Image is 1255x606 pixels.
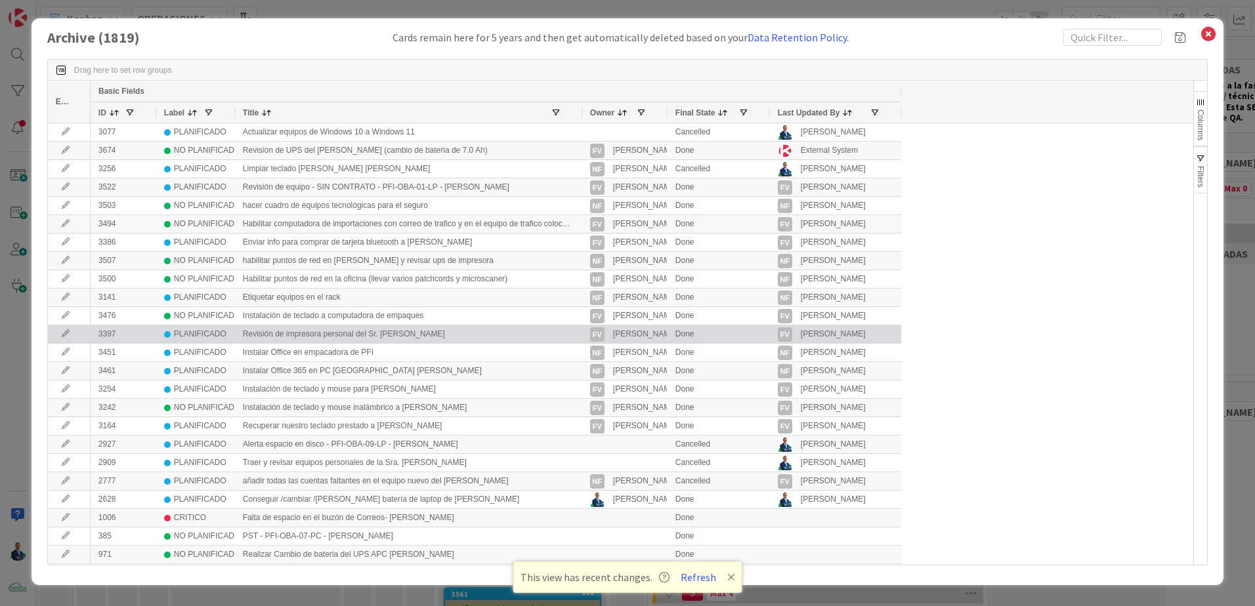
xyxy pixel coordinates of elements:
[235,307,582,325] div: Instalación de teclado a computadora de empaques
[174,124,226,140] div: PLANIFICADO
[590,327,605,342] div: FV
[778,291,792,305] div: NF
[174,399,240,416] div: NO PLANIFICADO
[174,473,226,489] div: PLANIFICADO
[668,233,770,251] div: Done
[91,289,156,306] div: 3141
[613,197,678,214] div: [PERSON_NAME]
[174,253,240,269] div: NO PLANIFICADO
[748,31,847,44] a: Data Retention Policy
[235,491,582,508] div: Conseguir /cambiar /[PERSON_NAME] batería de laptop de [PERSON_NAME]
[174,326,226,342] div: PLANIFICADO
[91,123,156,141] div: 3077
[393,30,849,45] div: Cards remain here for 5 years and then get automatically deleted based on your .
[613,344,678,361] div: [PERSON_NAME]
[1063,29,1162,46] input: Quick Filter...
[91,546,156,563] div: 971
[613,491,678,508] div: [PERSON_NAME]
[235,270,582,288] div: Habilitar puntos de red en la oficina (llevar varios patchcords y microscaner)
[778,456,792,470] img: GA
[801,216,866,232] div: [PERSON_NAME]
[521,569,670,585] span: This view has recent changes.
[91,344,156,361] div: 3451
[668,123,770,141] div: Cancelled
[174,510,206,526] div: CRITICO
[801,179,866,195] div: [PERSON_NAME]
[235,417,582,435] div: Recuperar nuestro teclado prestado a [PERSON_NAME]
[801,161,866,177] div: [PERSON_NAME]
[91,252,156,270] div: 3507
[801,399,866,416] div: [PERSON_NAME]
[801,289,866,306] div: [PERSON_NAME]
[668,344,770,361] div: Done
[590,474,605,489] div: NF
[613,473,678,489] div: [PERSON_NAME]
[174,381,226,397] div: PLANIFICADO
[668,307,770,325] div: Done
[235,289,582,306] div: Etiquetar equipos en el rack
[590,309,605,323] div: FV
[74,66,172,75] div: Row Groups
[235,325,582,343] div: Revisión de impresora personal del Sr. [PERSON_NAME]
[174,142,240,159] div: NO PLANIFICADO
[235,546,582,563] div: Realizar Cambio de bateria del UPS APC [PERSON_NAME]
[668,289,770,306] div: Done
[801,418,866,434] div: [PERSON_NAME]
[91,325,156,343] div: 3397
[91,307,156,325] div: 3476
[613,381,678,397] div: [PERSON_NAME]
[91,362,156,380] div: 3461
[613,326,678,342] div: [PERSON_NAME]
[801,436,866,453] div: [PERSON_NAME]
[778,108,840,117] span: Last Updated By
[778,401,792,415] div: FV
[613,308,678,324] div: [PERSON_NAME]
[801,491,866,508] div: [PERSON_NAME]
[235,509,582,527] div: Falta de espacio en el buzón de Correos- [PERSON_NAME]
[91,270,156,288] div: 3500
[235,564,582,582] div: DEPURAR PUERTOS DE RED DE SWITCH
[590,382,605,397] div: FV
[668,270,770,288] div: Done
[590,254,605,268] div: NF
[91,435,156,453] div: 2927
[613,253,678,269] div: [PERSON_NAME]
[668,197,770,214] div: Done
[47,30,179,46] h1: Archive ( 1819 )
[174,161,226,177] div: PLANIFICADO
[98,87,144,96] span: Basic Fields
[235,233,582,251] div: Enviar info para comprar de tarjeta bluetooth a [PERSON_NAME]
[235,142,582,159] div: Revision de UPS del [PERSON_NAME] (cambio de bateria de 7.0 Ah)
[590,272,605,287] div: NF
[801,344,866,361] div: [PERSON_NAME]
[668,527,770,545] div: Done
[778,235,792,250] div: FV
[668,435,770,453] div: Cancelled
[235,362,582,380] div: Instalar Office 365 en PC [GEOGRAPHIC_DATA] [PERSON_NAME]
[1196,166,1205,188] span: Filters
[235,399,582,416] div: Instalación de teclado y mouse inalámbrico a [PERSON_NAME]
[801,142,858,159] div: External System
[668,142,770,159] div: Done
[778,144,792,158] img: ES
[590,346,605,360] div: NF
[613,161,678,177] div: [PERSON_NAME]
[778,419,792,434] div: FV
[590,108,614,117] span: Owner
[91,417,156,435] div: 3164
[174,546,240,563] div: NO PLANIFICADO
[1196,110,1205,140] span: Columns
[801,363,866,379] div: [PERSON_NAME]
[801,234,866,251] div: [PERSON_NAME]
[174,308,240,324] div: NO PLANIFICADO
[668,178,770,196] div: Done
[668,160,770,178] div: Cancelled
[778,437,792,452] img: GA
[668,417,770,435] div: Done
[174,289,226,306] div: PLANIFICADO
[235,160,582,178] div: Limpiar teclado [PERSON_NAME] [PERSON_NAME]
[590,199,605,213] div: NF
[91,142,156,159] div: 3674
[778,493,792,507] img: GA
[590,217,605,232] div: FV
